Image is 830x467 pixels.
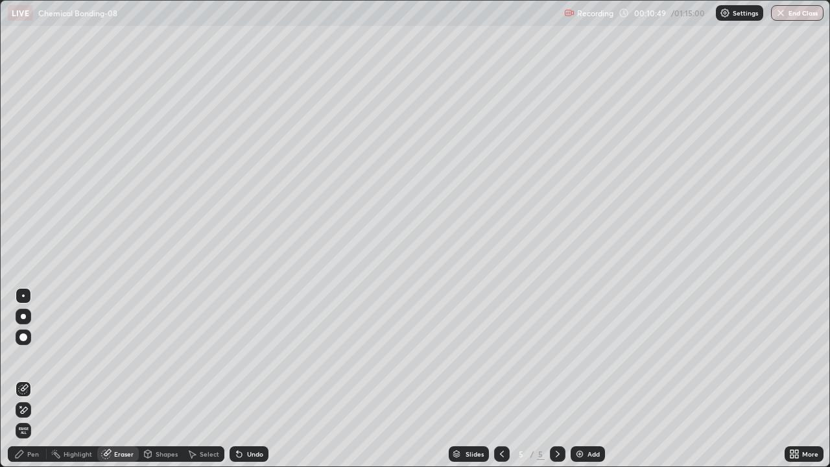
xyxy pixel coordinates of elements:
img: class-settings-icons [720,8,730,18]
div: Select [200,451,219,457]
p: LIVE [12,8,29,18]
div: Pen [27,451,39,457]
div: Highlight [64,451,92,457]
div: 5 [537,448,545,460]
div: / [530,450,534,458]
div: Undo [247,451,263,457]
p: Recording [577,8,613,18]
div: Slides [466,451,484,457]
div: Eraser [114,451,134,457]
div: Add [587,451,600,457]
div: 5 [515,450,528,458]
img: add-slide-button [575,449,585,459]
p: Settings [733,10,758,16]
span: Erase all [16,427,30,435]
img: end-class-cross [776,8,786,18]
button: End Class [771,5,824,21]
img: recording.375f2c34.svg [564,8,575,18]
div: Shapes [156,451,178,457]
p: Chemical Bonding-08 [38,8,117,18]
div: More [802,451,818,457]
